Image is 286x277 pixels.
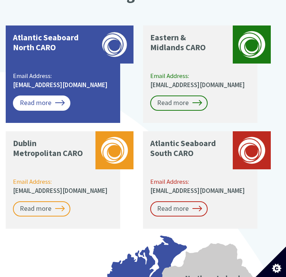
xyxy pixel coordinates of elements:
a: [EMAIL_ADDRESS][DOMAIN_NAME] [150,186,245,195]
p: Email Address: [150,177,251,195]
p: Email Address: [13,72,114,89]
a: [EMAIL_ADDRESS][DOMAIN_NAME] [13,186,108,195]
button: Set cookie preferences [256,247,286,277]
a: [EMAIL_ADDRESS][DOMAIN_NAME] [150,81,245,89]
p: Email Address: [13,177,114,195]
p: Eastern & Midlands CARO [150,33,221,62]
p: Email Address: [150,72,251,89]
p: Dublin Metropolitan CARO [13,138,84,168]
p: Atlantic Seaboard North CARO [13,33,84,62]
a: Read more [150,96,208,111]
a: Read more [13,96,70,111]
a: Read more [13,201,70,217]
a: Read more [150,201,208,217]
a: [EMAIL_ADDRESS][DOMAIN_NAME] [13,81,108,89]
p: Atlantic Seaboard South CARO [150,138,221,168]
